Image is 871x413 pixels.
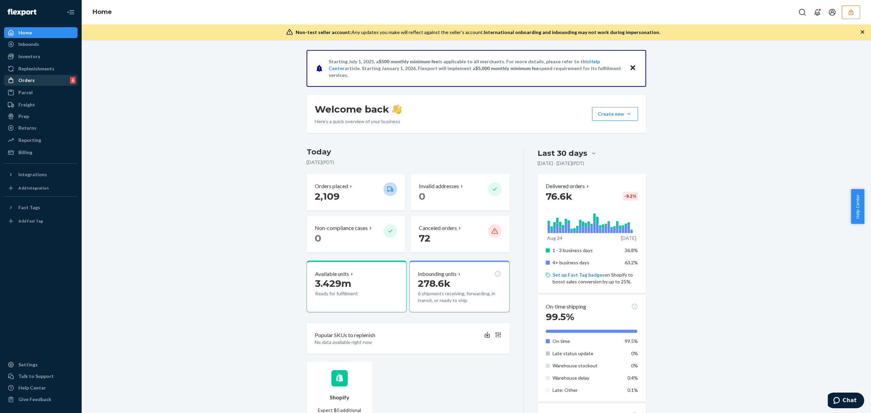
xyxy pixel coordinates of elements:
a: Add Fast Tag [4,216,78,227]
a: Reporting [4,135,78,146]
button: Canceled orders 72 [411,216,509,252]
button: Close Navigation [64,5,78,19]
iframe: Opens a widget where you can chat to one of our agents [828,393,864,410]
button: Available units3.429mReady for fulfillment [307,261,407,312]
button: Integrations [4,169,78,180]
p: Aug 24 [547,235,562,242]
p: Late status update [553,350,620,357]
span: 99.5% [625,338,638,344]
a: Help Center [4,382,78,393]
p: Orders placed [315,182,348,190]
span: 278.6k [418,278,450,289]
h3: Today [307,147,510,158]
button: Orders placed 2,109 [307,174,405,211]
div: Any updates you make will reflect against the seller's account. [296,29,660,36]
button: Talk to Support [4,371,78,382]
p: Here’s a quick overview of your business [315,118,401,125]
p: Warehouse delay [553,375,620,381]
div: Add Integration [18,185,49,191]
div: Inventory [18,53,40,60]
p: Canceled orders [419,224,457,232]
a: Freight [4,99,78,110]
a: Returns [4,122,78,133]
p: Ready for fulfillment [315,290,378,297]
a: Set up Fast Tag badges [553,272,605,278]
p: Warehouse stockout [553,362,620,369]
span: Non-test seller account: [296,29,351,35]
div: Orders [18,77,35,84]
div: Add Fast Tag [18,218,43,224]
p: Available units [315,270,349,278]
a: Inbounds [4,39,78,50]
div: Reporting [18,137,41,144]
p: 1 - 3 business days [553,247,620,254]
a: Parcel [4,87,78,98]
p: Popular SKUs to replenish [315,331,375,339]
button: Inbounding units278.6k6 shipments receiving, forwarding, in transit, or ready to ship [409,261,509,312]
div: 6 [70,77,76,84]
div: Replenishments [18,65,54,72]
button: Invalid addresses 0 [411,174,509,211]
div: Help Center [18,384,46,391]
span: 0% [631,350,638,356]
ol: breadcrumbs [87,2,117,22]
div: Parcel [18,89,33,96]
div: -9.2 % [623,192,638,200]
p: Inbounding units [418,270,457,278]
a: Orders6 [4,75,78,86]
button: Help Center [851,189,864,224]
p: On time [553,338,620,345]
button: Open notifications [810,5,824,19]
p: On-time shipping [546,303,586,311]
button: Give Feedback [4,394,78,405]
h1: Welcome back [315,103,401,115]
span: 0 [315,232,321,244]
a: Add Integration [4,183,78,194]
span: 72 [419,232,430,244]
span: 3.429m [315,278,351,289]
p: [DATE] [621,235,636,242]
button: Fast Tags [4,202,78,213]
a: Home [4,27,78,38]
span: $500 monthly minimum fee [379,59,439,64]
span: 36.8% [625,247,638,253]
a: Inventory [4,51,78,62]
span: 63.2% [625,260,638,265]
p: [DATE] - [DATE] ( PDT ) [538,160,584,167]
div: Billing [18,149,32,156]
div: Give Feedback [18,396,51,403]
div: Inbounds [18,41,39,48]
p: Late: Other [553,387,620,394]
span: 0.4% [627,375,638,381]
span: 0% [631,363,638,368]
div: Last 30 days [538,148,587,159]
button: Close [628,63,637,73]
span: 0.1% [627,387,638,393]
p: 4+ business days [553,259,620,266]
p: No data available right now [315,339,502,346]
div: Freight [18,101,35,108]
div: Prep [18,113,29,120]
span: $5,000 monthly minimum fee [475,65,539,71]
p: Starting July 1, 2025, a is applicable to all merchants. For more details, please refer to this a... [329,58,623,79]
p: 6 shipments receiving, forwarding, in transit, or ready to ship [418,290,501,304]
span: International onboarding and inbounding may not work during impersonation. [484,29,660,35]
span: 76.6k [546,191,572,202]
div: Home [18,29,32,36]
a: Home [93,8,112,16]
a: Settings [4,359,78,370]
p: on Shopify to boost sales conversion by up to 25%. [553,271,638,285]
a: Prep [4,111,78,122]
p: Invalid addresses [419,182,459,190]
div: Returns [18,125,36,131]
a: Replenishments [4,63,78,74]
img: Flexport logo [7,9,36,16]
div: Talk to Support [18,373,54,380]
button: Open Search Box [795,5,809,19]
button: Delivered orders [546,182,590,190]
a: Billing [4,147,78,158]
div: Settings [18,361,38,368]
